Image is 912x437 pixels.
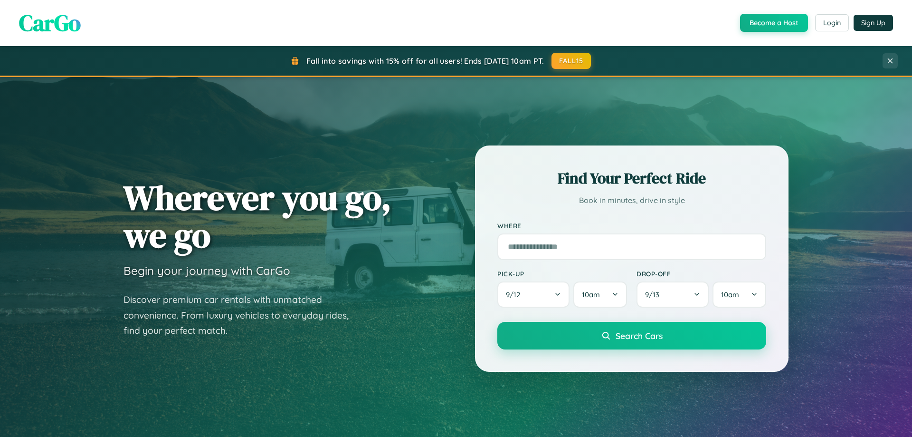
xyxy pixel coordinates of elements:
[123,263,290,278] h3: Begin your journey with CarGo
[636,282,709,308] button: 9/13
[497,222,766,230] label: Where
[506,290,525,299] span: 9 / 12
[123,179,391,254] h1: Wherever you go, we go
[815,14,849,31] button: Login
[497,282,570,308] button: 9/12
[497,194,766,207] p: Book in minutes, drive in style
[497,270,627,278] label: Pick-up
[854,15,893,31] button: Sign Up
[636,270,766,278] label: Drop-off
[19,7,81,39] span: CarGo
[582,290,600,299] span: 10am
[645,290,664,299] span: 9 / 13
[616,330,663,341] span: Search Cars
[497,322,766,350] button: Search Cars
[497,168,766,189] h2: Find Your Perfect Ride
[551,53,591,69] button: FALL15
[712,282,766,308] button: 10am
[740,14,808,32] button: Become a Host
[573,282,627,308] button: 10am
[306,56,544,66] span: Fall into savings with 15% off for all users! Ends [DATE] 10am PT.
[123,292,361,339] p: Discover premium car rentals with unmatched convenience. From luxury vehicles to everyday rides, ...
[721,290,739,299] span: 10am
